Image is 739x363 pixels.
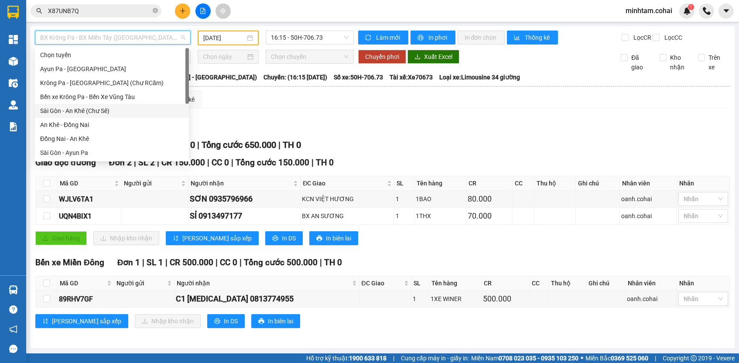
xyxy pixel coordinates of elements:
[135,314,201,328] button: downloadNhập kho nhận
[585,353,648,363] span: Miền Bắc
[36,8,42,14] span: search
[401,353,469,363] span: Cung cấp máy in - giấy in:
[349,355,387,362] strong: 1900 633 818
[207,314,245,328] button: printerIn DS
[166,231,259,245] button: sort-ascending[PERSON_NAME] sắp xếp
[40,106,184,116] div: Sài Gòn - An Khê (Chư Sê)
[35,146,189,160] div: Sài Gòn - Ayun Pa
[358,31,408,45] button: syncLàm mới
[358,50,406,64] button: Chuyển phơi
[35,48,189,62] div: Chọn tuyến
[170,257,213,267] span: CR 500.000
[236,158,309,168] span: Tổng cước 150.000
[216,3,231,19] button: aim
[302,211,393,221] div: BX AN SƯƠNG
[134,158,136,168] span: |
[718,3,734,19] button: caret-down
[124,178,179,188] span: Người gửi
[439,72,520,82] span: Loại xe: Limousine 34 giường
[9,100,18,110] img: warehouse-icon
[396,211,413,221] div: 1
[407,50,459,64] button: downloadXuất Excel
[468,193,511,205] div: 80.000
[40,134,184,144] div: Đồng Nai - An Khê
[703,7,711,15] img: phone-icon
[530,276,549,291] th: CC
[200,8,206,14] span: file-add
[40,92,184,102] div: Bến xe Krông Pa - Bến Xe Vũng Tàu
[42,318,48,325] span: sort-ascending
[514,34,521,41] span: bar-chart
[251,314,300,328] button: printerIn biên lai
[9,285,18,295] img: warehouse-icon
[60,178,113,188] span: Mã GD
[627,294,675,304] div: oanh.cohai
[282,233,296,243] span: In DS
[203,52,246,62] input: Chọn ngày
[271,50,349,63] span: Chọn chuyến
[195,3,211,19] button: file-add
[9,325,17,333] span: notification
[35,158,96,168] span: Giao dọc đường
[705,53,730,72] span: Trên xe
[58,191,122,208] td: WJLV6TA1
[620,176,677,191] th: Nhân viên
[35,231,87,245] button: uploadGiao hàng
[182,233,252,243] span: [PERSON_NAME] sắp xếp
[220,257,237,267] span: CC 0
[661,33,684,42] span: Lọc CC
[414,54,421,61] span: download
[683,7,691,15] img: icon-new-feature
[302,194,393,204] div: KCN VIỆT HƯƠNG
[362,278,403,288] span: ĐC Giao
[202,140,276,150] span: Tổng cước 650.000
[691,355,697,361] span: copyright
[191,178,291,188] span: Người nhận
[414,176,466,191] th: Tên hàng
[153,7,158,15] span: close-circle
[214,318,220,325] span: printer
[117,257,140,267] span: Đơn 1
[667,53,692,72] span: Kho nhận
[499,355,578,362] strong: 0708 023 035 - 0935 103 250
[630,33,653,42] span: Lọc CR
[394,176,414,191] th: SL
[416,194,465,204] div: 1BAO
[626,276,677,291] th: Nhân viên
[413,294,428,304] div: 1
[429,276,481,291] th: Tên hàng
[52,316,121,326] span: [PERSON_NAME] sắp xếp
[271,31,349,44] span: 16:15 - 50H-706.73
[116,278,165,288] span: Người gửi
[59,294,113,305] div: 89RHV7GF
[153,8,158,13] span: close-circle
[197,140,199,150] span: |
[365,34,373,41] span: sync
[482,276,530,291] th: CR
[216,257,218,267] span: |
[581,356,583,360] span: ⚪️
[239,257,242,267] span: |
[9,345,17,353] span: message
[35,76,189,90] div: Krông Pa - Sài Gòn (Chư RCăm)
[203,33,245,43] input: 10/10/2025
[621,211,675,221] div: oanh.cohai
[165,257,168,267] span: |
[258,318,264,325] span: printer
[268,316,293,326] span: In biên lai
[689,4,692,10] span: 1
[576,176,620,191] th: Ghi chú
[60,278,105,288] span: Mã GD
[376,33,401,42] span: Làm mới
[621,194,675,204] div: oanh.cohai
[458,31,505,45] button: In đơn chọn
[525,33,551,42] span: Thống kê
[393,353,394,363] span: |
[263,72,327,82] span: Chuyến: (16:15 [DATE])
[59,211,120,222] div: UQN4BIX1
[334,72,383,82] span: Số xe: 50H-706.73
[40,31,185,44] span: BX Krông Pa - BX Miền Tây (Chơn Thành - Chư Rcăm)
[109,158,132,168] span: Đơn 2
[619,5,679,16] span: minhtam.cohai
[428,33,448,42] span: In phơi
